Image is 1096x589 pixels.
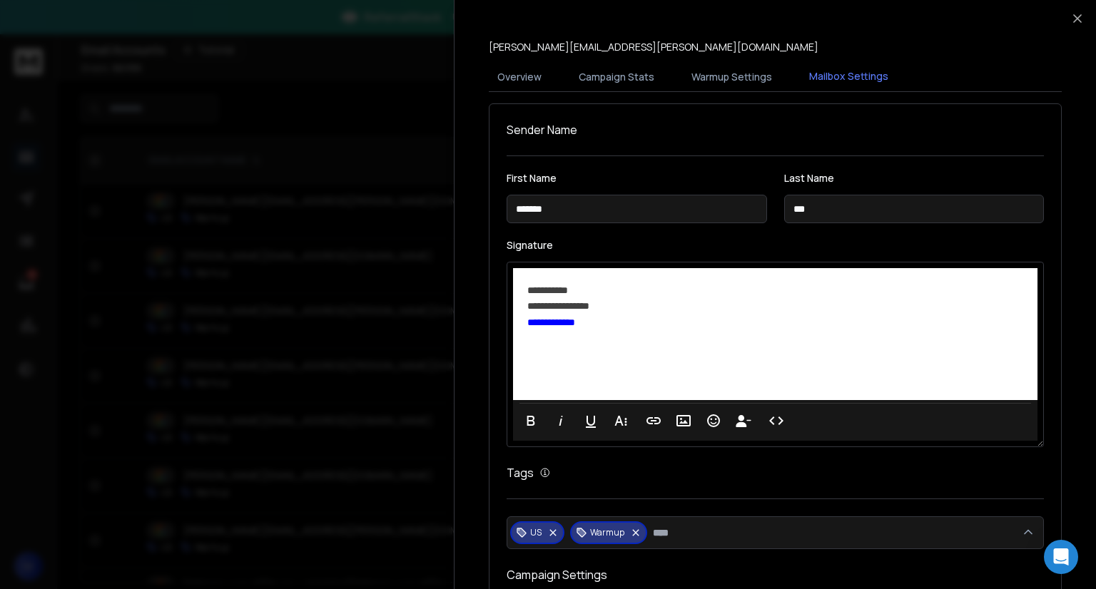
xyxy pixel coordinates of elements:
div: Open Intercom Messenger [1044,540,1078,574]
button: Emoticons [700,406,727,435]
button: Warmup Settings [683,61,781,93]
label: Last Name [784,173,1045,183]
h1: Tags [507,464,534,481]
h1: Sender Name [507,121,1044,138]
button: Bold (Ctrl+B) [517,406,544,435]
button: More Text [607,406,634,435]
button: Campaign Stats [570,61,663,93]
label: Signature [507,240,1044,250]
button: Insert Link (Ctrl+K) [640,406,667,435]
p: [PERSON_NAME][EMAIL_ADDRESS][PERSON_NAME][DOMAIN_NAME] [489,40,818,54]
p: US [530,527,542,538]
button: Underline (Ctrl+U) [577,406,604,435]
button: Insert Unsubscribe Link [730,406,757,435]
button: Mailbox Settings [801,61,897,93]
button: Overview [489,61,550,93]
h1: Campaign Settings [507,566,1044,583]
p: Warmup [590,527,624,538]
button: Code View [763,406,790,435]
button: Insert Image (Ctrl+P) [670,406,697,435]
button: Italic (Ctrl+I) [547,406,574,435]
label: First Name [507,173,767,183]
